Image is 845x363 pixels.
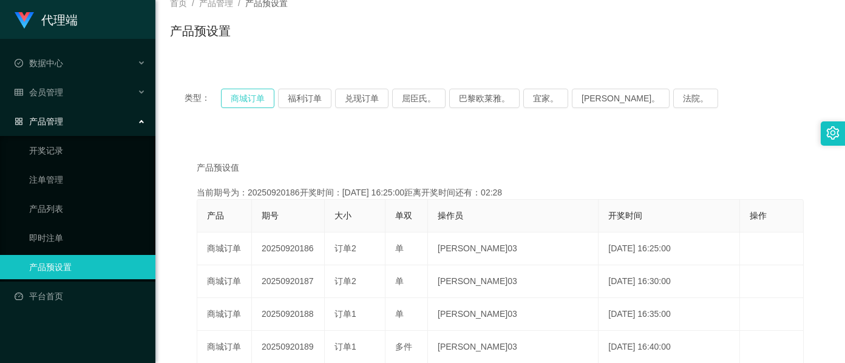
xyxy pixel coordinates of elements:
td: 20250920186 [252,232,325,265]
button: 宜家。 [523,89,568,108]
i: 图标： check-circle-o [15,59,23,67]
button: 巴黎欧莱雅。 [449,89,520,108]
td: [DATE] 16:35:00 [599,298,740,331]
i: 图标： table [15,88,23,97]
button: 商城订单 [221,89,274,108]
td: 20250920187 [252,265,325,298]
span: 单双 [395,211,412,220]
a: 代理端 [15,15,78,24]
span: 单 [395,243,404,253]
button: 福利订单 [278,89,331,108]
i: 图标： AppStore-O [15,117,23,126]
span: 多件 [395,342,412,351]
a: 图标： 仪表板平台首页 [15,284,146,308]
span: 单 [395,309,404,319]
span: 订单2 [334,243,356,253]
font: 会员管理 [29,87,63,97]
span: 单 [395,276,404,286]
font: 产品管理 [29,117,63,126]
td: [PERSON_NAME]03 [428,232,599,265]
span: 操作员 [438,211,463,220]
img: logo.9652507e.png [15,12,34,29]
span: 期号 [262,211,279,220]
span: 开奖时间 [608,211,642,220]
span: 操作 [750,211,767,220]
button: [PERSON_NAME]。 [572,89,670,108]
a: 产品预设置 [29,255,146,279]
td: 商城订单 [197,232,252,265]
a: 产品列表 [29,197,146,221]
font: 数据中心 [29,58,63,68]
div: 当前期号为：20250920186开奖时间：[DATE] 16:25:00距离开奖时间还有：02:28 [197,186,804,199]
span: 产品预设值 [197,161,239,174]
button: 法院。 [673,89,718,108]
td: [PERSON_NAME]03 [428,298,599,331]
td: [PERSON_NAME]03 [428,265,599,298]
span: 大小 [334,211,351,220]
td: 20250920188 [252,298,325,331]
span: 订单1 [334,309,356,319]
td: [DATE] 16:30:00 [599,265,740,298]
span: 订单2 [334,276,356,286]
span: 类型： [185,89,221,108]
span: 产品 [207,211,224,220]
a: 开奖记录 [29,138,146,163]
a: 注单管理 [29,168,146,192]
td: 商城订单 [197,298,252,331]
span: 订单1 [334,342,356,351]
td: [DATE] 16:25:00 [599,232,740,265]
button: 兑现订单 [335,89,389,108]
h1: 代理端 [41,1,78,39]
td: 商城订单 [197,265,252,298]
i: 图标： 设置 [826,126,840,140]
a: 即时注单 [29,226,146,250]
button: 屈臣氏。 [392,89,446,108]
h1: 产品预设置 [170,22,231,40]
